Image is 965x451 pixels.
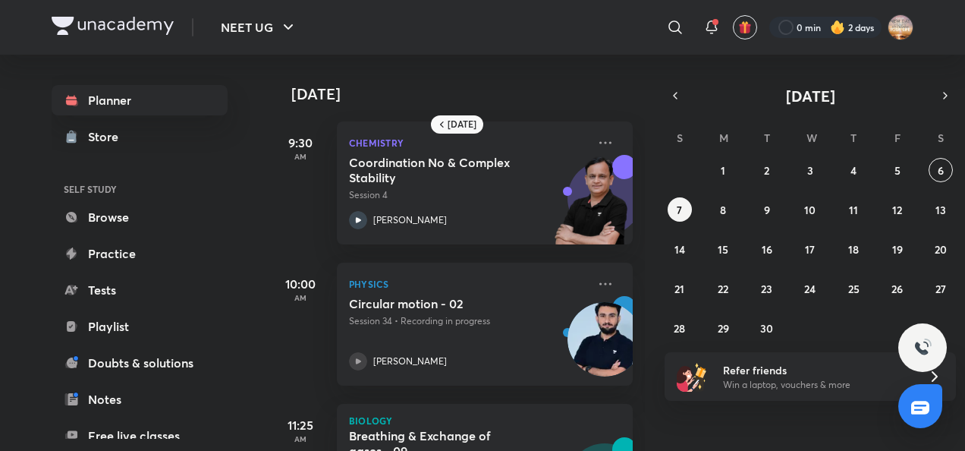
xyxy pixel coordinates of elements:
[668,276,692,301] button: September 21, 2025
[349,296,538,311] h5: Circular motion - 02
[929,197,953,222] button: September 13, 2025
[720,203,726,217] abbr: September 8, 2025
[806,131,817,145] abbr: Wednesday
[270,293,331,302] p: AM
[738,20,752,34] img: avatar
[885,158,910,182] button: September 5, 2025
[711,237,735,261] button: September 15, 2025
[733,15,757,39] button: avatar
[349,275,587,293] p: Physics
[762,242,772,257] abbr: September 16, 2025
[711,276,735,301] button: September 22, 2025
[212,12,306,43] button: NEET UG
[674,242,685,257] abbr: September 14, 2025
[760,321,773,336] abbr: September 30, 2025
[723,378,910,392] p: Win a laptop, vouchers & more
[892,242,903,257] abbr: September 19, 2025
[848,242,859,257] abbr: September 18, 2025
[786,86,835,106] span: [DATE]
[711,197,735,222] button: September 8, 2025
[894,131,901,145] abbr: Friday
[52,311,228,342] a: Playlist
[764,163,769,178] abbr: September 2, 2025
[270,152,331,161] p: AM
[349,314,587,328] p: Session 34 • Recording in progress
[270,275,331,293] h5: 10:00
[711,316,735,340] button: September 29, 2025
[270,434,331,443] p: AM
[721,163,725,178] abbr: September 1, 2025
[52,121,228,152] a: Store
[349,188,587,202] p: Session 4
[52,17,174,39] a: Company Logo
[850,163,857,178] abbr: September 4, 2025
[755,197,779,222] button: September 9, 2025
[798,276,822,301] button: September 24, 2025
[52,176,228,202] h6: SELF STUDY
[52,348,228,378] a: Doubts & solutions
[719,131,728,145] abbr: Monday
[935,282,946,296] abbr: September 27, 2025
[892,203,902,217] abbr: September 12, 2025
[291,85,648,103] h4: [DATE]
[668,316,692,340] button: September 28, 2025
[830,20,845,35] img: streak
[718,282,728,296] abbr: September 22, 2025
[841,237,866,261] button: September 18, 2025
[52,17,174,35] img: Company Logo
[807,163,813,178] abbr: September 3, 2025
[761,282,772,296] abbr: September 23, 2025
[686,85,935,106] button: [DATE]
[448,118,476,131] h6: [DATE]
[711,158,735,182] button: September 1, 2025
[549,155,633,260] img: unacademy
[804,282,816,296] abbr: September 24, 2025
[755,316,779,340] button: September 30, 2025
[755,276,779,301] button: September 23, 2025
[938,163,944,178] abbr: September 6, 2025
[935,203,946,217] abbr: September 13, 2025
[849,203,858,217] abbr: September 11, 2025
[848,282,860,296] abbr: September 25, 2025
[718,242,728,257] abbr: September 15, 2025
[52,85,228,115] a: Planner
[888,14,913,40] img: pari Neekhra
[804,203,816,217] abbr: September 10, 2025
[668,197,692,222] button: September 7, 2025
[349,416,621,425] p: Biology
[677,361,707,392] img: referral
[52,202,228,232] a: Browse
[894,163,901,178] abbr: September 5, 2025
[885,197,910,222] button: September 12, 2025
[913,339,932,357] img: ttu
[677,131,683,145] abbr: Sunday
[52,421,228,451] a: Free live classes
[798,158,822,182] button: September 3, 2025
[938,131,944,145] abbr: Saturday
[674,282,684,296] abbr: September 21, 2025
[52,275,228,305] a: Tests
[373,355,447,368] p: [PERSON_NAME]
[885,237,910,261] button: September 19, 2025
[373,213,447,227] p: [PERSON_NAME]
[270,416,331,434] h5: 11:25
[755,237,779,261] button: September 16, 2025
[929,158,953,182] button: September 6, 2025
[841,276,866,301] button: September 25, 2025
[841,158,866,182] button: September 4, 2025
[52,238,228,269] a: Practice
[764,203,770,217] abbr: September 9, 2025
[764,131,770,145] abbr: Tuesday
[677,203,682,217] abbr: September 7, 2025
[798,197,822,222] button: September 10, 2025
[841,197,866,222] button: September 11, 2025
[850,131,857,145] abbr: Thursday
[885,276,910,301] button: September 26, 2025
[349,155,538,185] h5: Coordination No & Complex Stability
[891,282,903,296] abbr: September 26, 2025
[805,242,815,257] abbr: September 17, 2025
[798,237,822,261] button: September 17, 2025
[929,237,953,261] button: September 20, 2025
[349,134,587,152] p: Chemistry
[723,362,910,378] h6: Refer friends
